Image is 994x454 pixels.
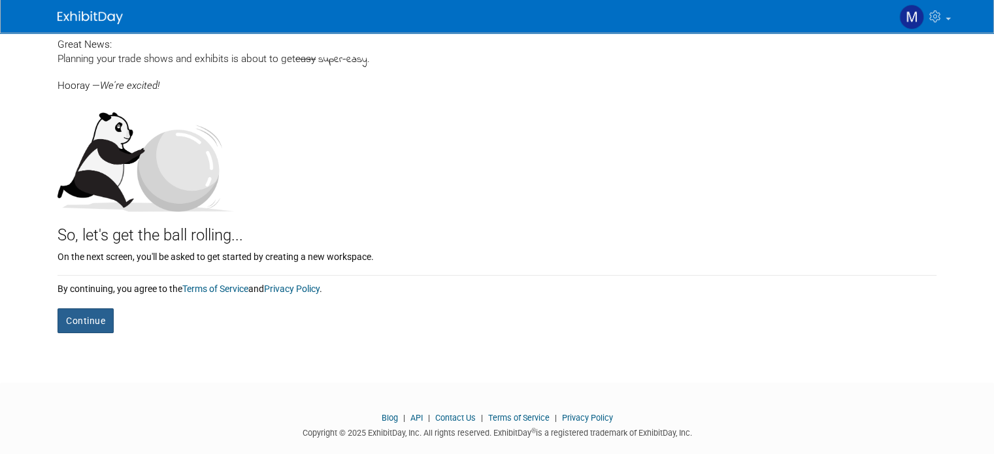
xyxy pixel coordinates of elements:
[318,52,367,67] span: super-easy
[58,308,114,333] button: Continue
[264,284,320,294] a: Privacy Policy
[410,413,423,423] a: API
[58,11,123,24] img: ExhibitDay
[100,80,159,91] span: We're excited!
[488,413,550,423] a: Terms of Service
[382,413,398,423] a: Blog
[58,99,234,212] img: Let's get the ball rolling
[899,5,924,29] img: Michael Musto
[182,284,248,294] a: Terms of Service
[552,413,560,423] span: |
[562,413,613,423] a: Privacy Policy
[400,413,408,423] span: |
[58,52,936,67] div: Planning your trade shows and exhibits is about to get .
[58,37,936,52] div: Great News:
[58,212,936,247] div: So, let's get the ball rolling...
[531,427,536,434] sup: ®
[478,413,486,423] span: |
[425,413,433,423] span: |
[58,276,936,295] div: By continuing, you agree to the and .
[295,53,316,65] span: easy
[58,247,936,263] div: On the next screen, you'll be asked to get started by creating a new workspace.
[435,413,476,423] a: Contact Us
[58,67,936,93] div: Hooray —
